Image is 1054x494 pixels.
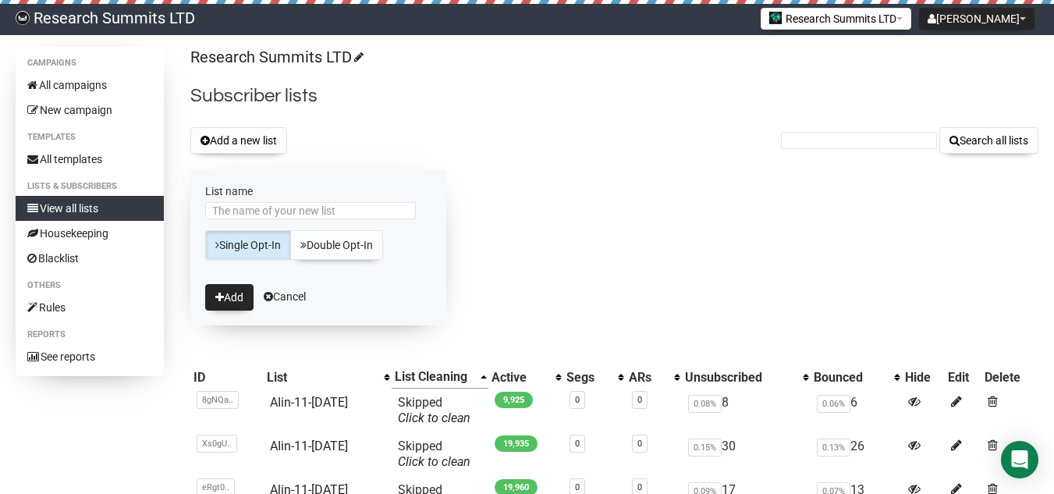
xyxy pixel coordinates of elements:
[270,439,348,453] a: AIin-11-[DATE]
[16,73,164,98] a: All campaigns
[270,395,348,410] a: AIin-11-[DATE]
[939,127,1038,154] button: Search all lists
[905,370,942,386] div: Hide
[190,366,264,389] th: ID: No sort applied, sorting is disabled
[205,202,416,219] input: The name of your new list
[488,366,562,389] th: Active: No sort applied, activate to apply an ascending sort
[688,395,722,413] span: 0.08%
[16,128,164,147] li: Templates
[919,8,1034,30] button: [PERSON_NAME]
[190,127,287,154] button: Add a new list
[817,395,850,413] span: 0.06%
[769,12,782,24] img: 2.jpg
[637,395,642,405] a: 0
[16,147,164,172] a: All templates
[16,295,164,320] a: Rules
[945,366,981,389] th: Edit: No sort applied, sorting is disabled
[575,482,580,492] a: 0
[902,366,945,389] th: Hide: No sort applied, sorting is disabled
[985,370,1035,386] div: Delete
[495,392,533,408] span: 9,925
[264,366,392,389] th: List: No sort applied, activate to apply an ascending sort
[395,369,473,385] div: List Cleaning
[811,432,902,476] td: 26
[267,370,376,386] div: List
[264,290,306,303] a: Cancel
[16,11,30,25] img: bccbfd5974049ef095ce3c15df0eef5a
[492,370,547,386] div: Active
[1001,441,1038,478] div: Open Intercom Messenger
[193,370,261,386] div: ID
[575,395,580,405] a: 0
[495,435,538,452] span: 19,935
[566,370,611,386] div: Segs
[16,54,164,73] li: Campaigns
[16,196,164,221] a: View all lists
[197,435,237,453] span: Xs0gU..
[16,221,164,246] a: Housekeeping
[814,370,886,386] div: Bounced
[629,370,665,386] div: ARs
[190,82,1038,110] h2: Subscriber lists
[16,276,164,295] li: Others
[688,439,722,457] span: 0.15%
[205,284,254,311] button: Add
[981,366,1038,389] th: Delete: No sort applied, sorting is disabled
[637,439,642,449] a: 0
[205,230,291,260] a: Single Opt-In
[948,370,978,386] div: Edit
[682,389,811,433] td: 8
[398,410,470,425] a: Click to clean
[16,246,164,271] a: Blacklist
[290,230,383,260] a: Double Opt-In
[682,432,811,476] td: 30
[197,391,239,409] span: 8gNQa..
[398,454,470,469] a: Click to clean
[392,366,488,389] th: List Cleaning: Ascending sort applied, activate to apply a descending sort
[16,325,164,344] li: Reports
[16,344,164,369] a: See reports
[563,366,626,389] th: Segs: No sort applied, activate to apply an ascending sort
[16,98,164,123] a: New campaign
[626,366,681,389] th: ARs: No sort applied, activate to apply an ascending sort
[398,439,470,469] span: Skipped
[817,439,850,457] span: 0.13%
[575,439,580,449] a: 0
[637,482,642,492] a: 0
[685,370,795,386] div: Unsubscribed
[190,48,361,66] a: Research Summits LTD
[398,395,470,425] span: Skipped
[682,366,811,389] th: Unsubscribed: No sort applied, activate to apply an ascending sort
[811,366,902,389] th: Bounced: No sort applied, activate to apply an ascending sort
[811,389,902,433] td: 6
[16,177,164,196] li: Lists & subscribers
[205,184,431,198] label: List name
[761,8,911,30] button: Research Summits LTD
